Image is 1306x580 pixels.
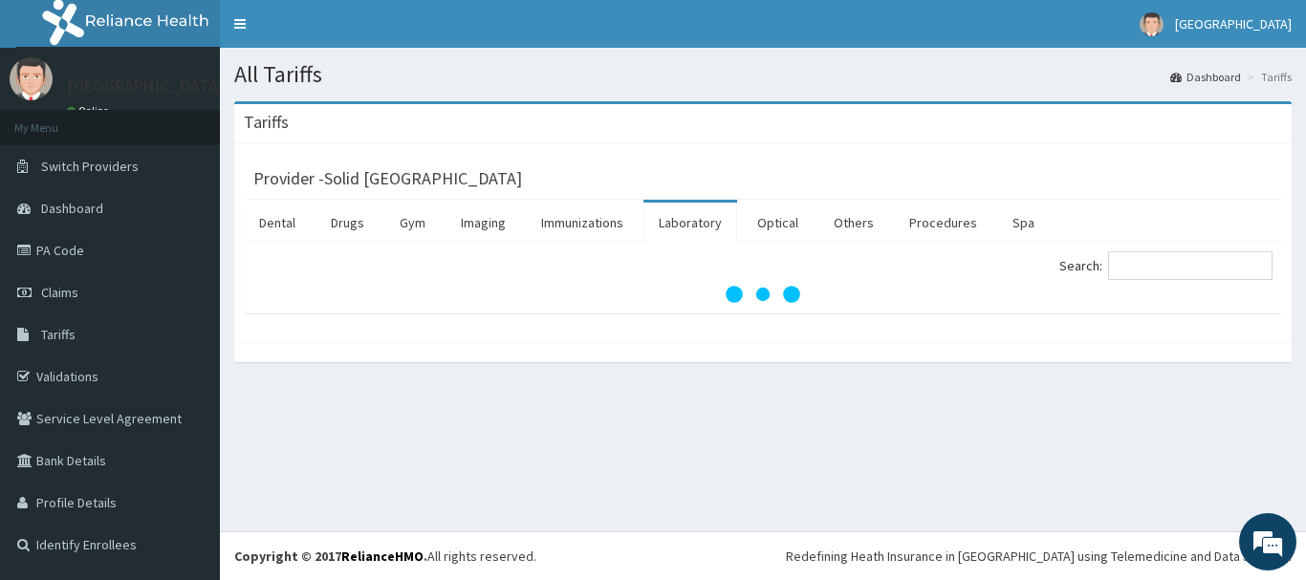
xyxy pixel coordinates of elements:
a: Drugs [316,203,380,243]
a: Spa [997,203,1050,243]
h1: All Tariffs [234,62,1292,87]
span: Switch Providers [41,158,139,175]
footer: All rights reserved. [220,531,1306,580]
a: Optical [742,203,814,243]
a: RelianceHMO [341,548,424,565]
span: Dashboard [41,200,103,217]
span: Claims [41,284,78,301]
span: [GEOGRAPHIC_DATA] [1175,15,1292,32]
svg: audio-loading [725,256,801,333]
a: Gym [384,203,441,243]
a: Immunizations [526,203,639,243]
label: Search: [1059,251,1273,280]
input: Search: [1108,251,1273,280]
a: Procedures [894,203,992,243]
a: Dental [244,203,311,243]
h3: Tariffs [244,114,289,131]
a: Laboratory [643,203,737,243]
img: User Image [10,57,53,100]
p: [GEOGRAPHIC_DATA] [67,77,225,95]
a: Others [818,203,889,243]
li: Tariffs [1243,69,1292,85]
h3: Provider - Solid [GEOGRAPHIC_DATA] [253,170,522,187]
span: Tariffs [41,326,76,343]
div: Redefining Heath Insurance in [GEOGRAPHIC_DATA] using Telemedicine and Data Science! [786,547,1292,566]
img: User Image [1140,12,1164,36]
strong: Copyright © 2017 . [234,548,427,565]
a: Online [67,104,113,118]
a: Imaging [446,203,521,243]
a: Dashboard [1170,69,1241,85]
